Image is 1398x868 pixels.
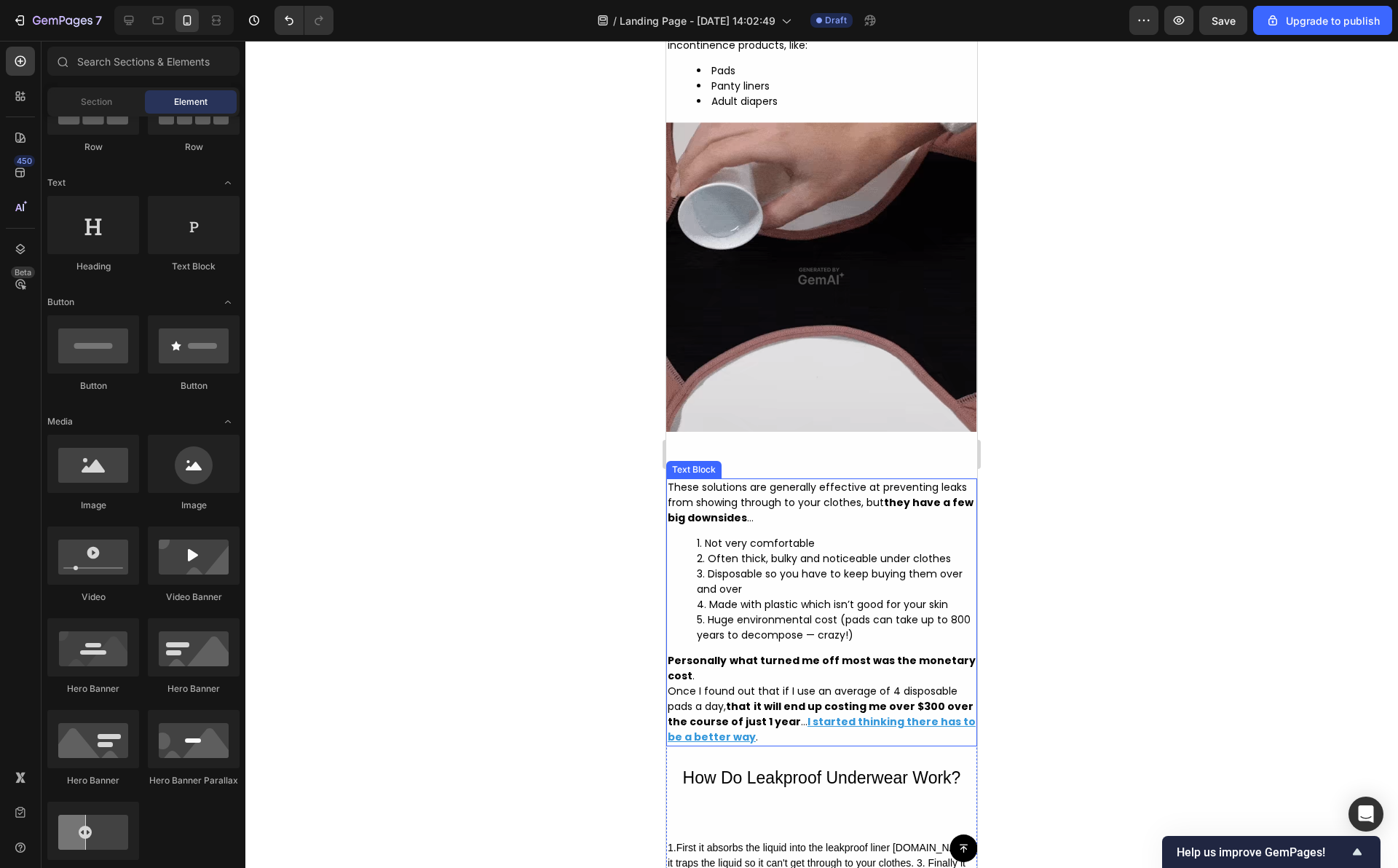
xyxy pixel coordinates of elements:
[216,171,240,194] span: Toggle open
[47,774,139,787] div: Hero Banner
[1199,6,1247,35] button: Save
[6,6,108,35] button: 7
[1177,845,1348,859] span: Help us improve GemPages!
[666,41,977,868] iframe: Design area
[47,379,139,392] div: Button
[95,12,102,29] p: 7
[148,260,240,273] div: Text Block
[47,591,139,604] div: Video
[148,379,240,392] div: Button
[613,13,617,28] span: /
[1265,13,1380,28] div: Upgrade to publish
[11,267,35,278] div: Beta
[47,47,240,76] input: Search Sections & Elements
[148,682,240,695] div: Hero Banner
[47,141,139,154] div: Row
[216,291,240,314] span: Toggle open
[275,6,333,35] div: Undo/Redo
[1177,843,1366,861] button: Show survey - Help us improve GemPages!
[47,296,74,309] span: Button
[148,499,240,512] div: Image
[81,95,112,108] span: Section
[825,14,847,27] span: Draft
[148,141,240,154] div: Row
[1212,15,1236,27] span: Save
[14,155,35,167] div: 450
[1253,6,1392,35] button: Upgrade to publish
[47,499,139,512] div: Image
[174,95,208,108] span: Element
[47,260,139,273] div: Heading
[148,774,240,787] div: Hero Banner Parallax
[47,176,66,189] span: Text
[47,415,73,428] span: Media
[216,410,240,433] span: Toggle open
[620,13,775,28] span: Landing Page - [DATE] 14:02:49
[1348,797,1383,832] div: Open Intercom Messenger
[47,682,139,695] div: Hero Banner
[148,591,240,604] div: Video Banner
